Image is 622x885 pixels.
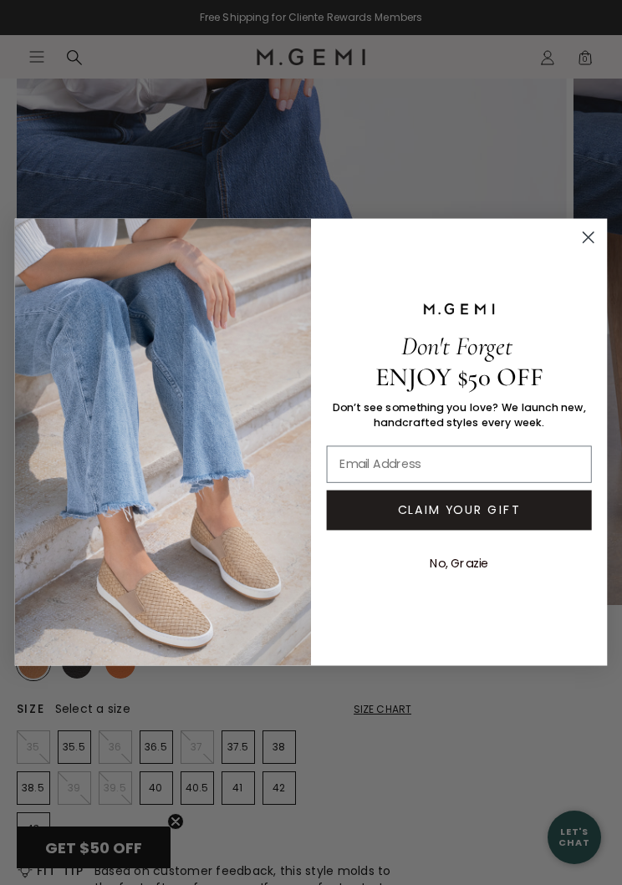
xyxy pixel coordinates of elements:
[375,362,543,393] span: ENJOY $50 OFF
[401,331,512,362] span: Don't Forget
[327,491,592,531] button: CLAIM YOUR GIFT
[422,545,496,582] button: No, Grazie
[327,446,592,483] input: Email Address
[15,219,311,666] img: M.Gemi
[575,225,601,251] button: Close dialog
[333,400,586,430] span: Don’t see something you love? We launch new, handcrafted styles every week.
[422,303,497,316] img: M.GEMI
